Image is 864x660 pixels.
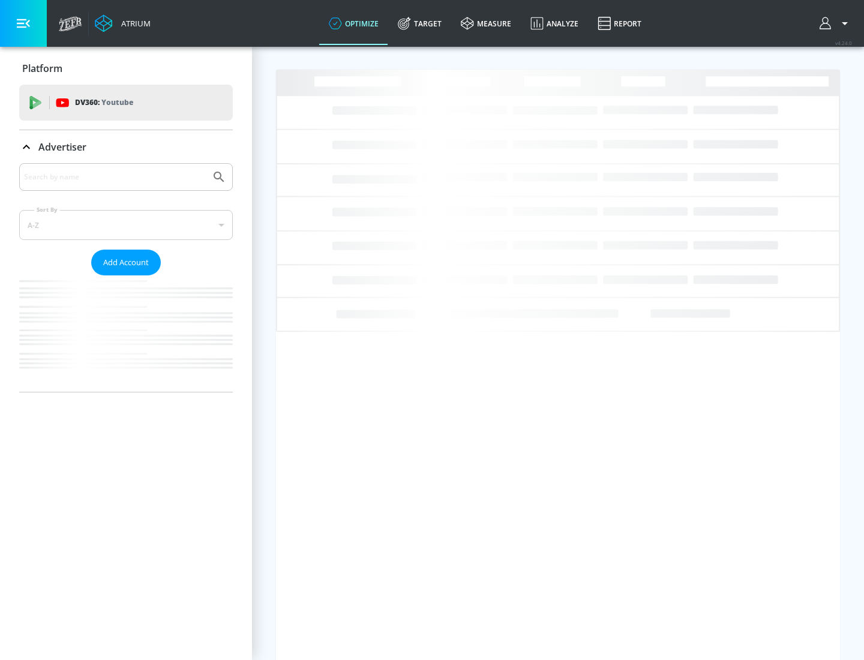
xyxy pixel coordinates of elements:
div: Advertiser [19,163,233,392]
div: Platform [19,52,233,85]
div: A-Z [19,210,233,240]
div: Advertiser [19,130,233,164]
nav: list of Advertiser [19,275,233,392]
p: DV360: [75,96,133,109]
p: Youtube [101,96,133,109]
span: Add Account [103,256,149,269]
a: optimize [319,2,388,45]
input: Search by name [24,169,206,185]
a: Analyze [521,2,588,45]
span: v 4.24.0 [835,40,852,46]
a: measure [451,2,521,45]
div: DV360: Youtube [19,85,233,121]
a: Report [588,2,651,45]
a: Target [388,2,451,45]
p: Platform [22,62,62,75]
div: Atrium [116,18,151,29]
p: Advertiser [38,140,86,154]
label: Sort By [34,206,60,214]
a: Atrium [95,14,151,32]
button: Add Account [91,250,161,275]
